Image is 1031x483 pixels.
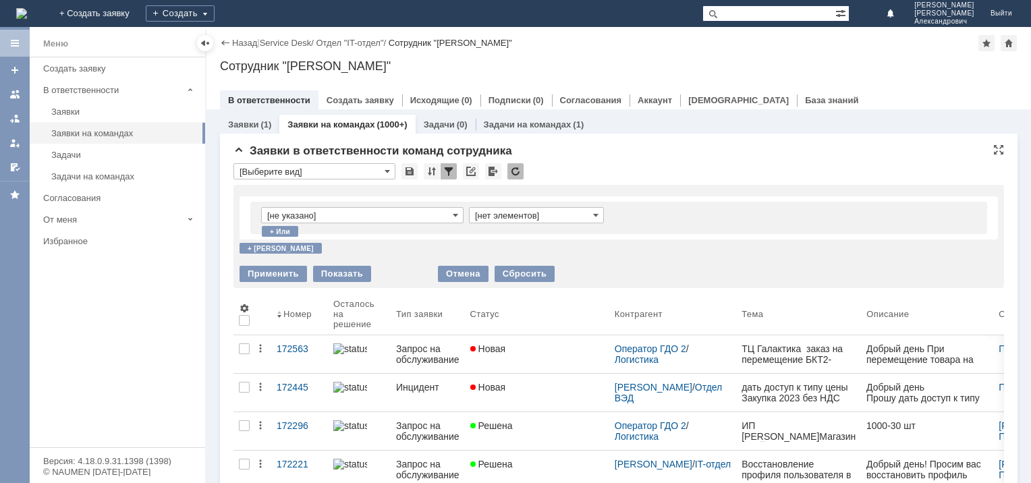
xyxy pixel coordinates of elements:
a: Заявки на командах [4,84,26,105]
a: Запрос на обслуживание [391,335,465,373]
a: Оператор ГДО 2 [615,420,686,431]
th: Тип заявки [391,293,465,335]
div: Тип заявки [396,309,443,319]
div: (0) [457,119,468,130]
a: Аккаунт [638,95,672,105]
div: / [316,38,388,48]
img: statusbar-100 (1).png [333,343,367,354]
img: statusbar-100 (1).png [333,420,367,431]
span: от 24. [14,43,42,54]
a: дать доступ к типу цены Закупка 2023 без НДС [736,374,861,411]
div: дать доступ к типу цены Закупка 2023 без НДС [742,382,856,403]
div: Номер [283,309,312,319]
img: logo [16,8,27,19]
a: ТЦ Галактика заказ на перемещение БКТ2-004069 [736,335,861,373]
td: <Объект не найден> (488:a9d30cc47a59eeeb11eecb33d57380cf) [1,33,146,51]
div: ТЦ Галактика заказ на перемещение БКТ2-004069 [742,343,856,365]
a: [DEMOGRAPHIC_DATA] [688,95,789,105]
div: Сотрудник "[PERSON_NAME]" [220,59,1018,73]
div: Сделать домашней страницей [1001,35,1017,51]
a: Инцидент [391,374,465,411]
a: Согласования [560,95,622,105]
div: Инцидент [396,382,459,393]
a: Подписки [489,95,531,105]
a: statusbar-100 (1).png [328,374,391,411]
a: Мои заявки [4,132,26,154]
div: Согласования [43,193,197,203]
th: Осталось на решение [328,293,391,335]
a: Исходящие [410,95,459,105]
a: Задачи на командах [46,166,202,187]
a: statusbar-100 (1).png [328,412,391,450]
a: Задачи на командах [484,119,572,130]
div: Заявки [51,107,197,117]
a: Решена [465,412,609,450]
a: Заявки на командах [46,123,202,144]
a: statusbar-100 (1).png [328,335,391,373]
a: [PERSON_NAME] [615,382,692,393]
span: Расширенный поиск [835,6,849,19]
a: Оператор ГДО 2 [615,343,686,354]
div: Действия [255,343,266,354]
div: / [260,38,316,48]
div: / [615,382,731,403]
th: Статус [465,293,609,335]
a: Создать заявку [4,59,26,81]
div: Восстановление профиля пользователя в 1С для ЗТМ Ибраимовой Татьяны [742,459,856,480]
div: 172563 [277,343,323,354]
div: (0) [533,95,544,105]
div: Сотрудник "[PERSON_NAME]" [389,38,512,48]
a: Заявки на командах [287,119,374,130]
div: / [615,343,731,365]
div: Осталось на решение [333,299,374,329]
span: Новая [470,382,506,393]
div: Описание [866,309,909,319]
span: Решена [470,420,513,431]
div: | [257,37,259,47]
span: Александрович [914,18,974,26]
div: Задачи на командах [51,171,197,181]
div: Контрагент [615,309,663,319]
div: Добавить в избранное [978,35,995,51]
div: 172445 [277,382,323,393]
a: Задачи [424,119,455,130]
a: Согласования [38,188,202,208]
div: Статус [470,309,499,319]
div: Действия [255,420,266,431]
div: Экспорт списка [485,163,501,179]
a: Логистика [615,431,659,442]
div: Меню [43,36,68,52]
div: Версия: 4.18.0.9.31.1398 (1398) [43,457,192,465]
th: Тема [736,293,861,335]
div: Запрос на обслуживание [396,420,459,442]
div: Создать заявку [43,63,197,74]
div: Действия [255,382,266,393]
a: Заявки [228,119,258,130]
a: 172445 [271,374,328,411]
div: Создать [146,5,215,22]
div: Скопировать ссылку на список [463,163,479,179]
a: Заявки [46,101,202,122]
div: / [615,420,731,442]
span: Настройки [239,303,250,314]
div: ИП [PERSON_NAME]Магазин (БК Йошкар-Ола 1) [742,420,856,442]
span: от 11. [51,32,78,43]
img: statusbar-100 (1).png [333,459,367,470]
div: Заявки на командах [51,128,197,138]
div: Запрос на обслуживание [396,343,459,365]
div: / [615,459,731,470]
a: Создать заявку [327,95,394,105]
td: <Объект не найден> (488:a9d30cc47a59eeeb11eecb51e44edae7) [1,52,149,70]
a: Отдел ВЭД [615,382,725,403]
div: Тема [742,309,763,319]
div: Сохранить вид [401,163,418,179]
a: Service Desk [260,38,312,48]
div: Сортировка... [424,163,440,179]
div: Действия [255,459,266,470]
a: Задачи [46,144,202,165]
a: 172563 [271,335,328,373]
div: © NAUMEN [DATE]-[DATE] [43,467,192,476]
span: [PERSON_NAME] [914,1,974,9]
div: Обновлять список [507,163,524,179]
a: Перейти на домашнюю страницу [16,8,27,19]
